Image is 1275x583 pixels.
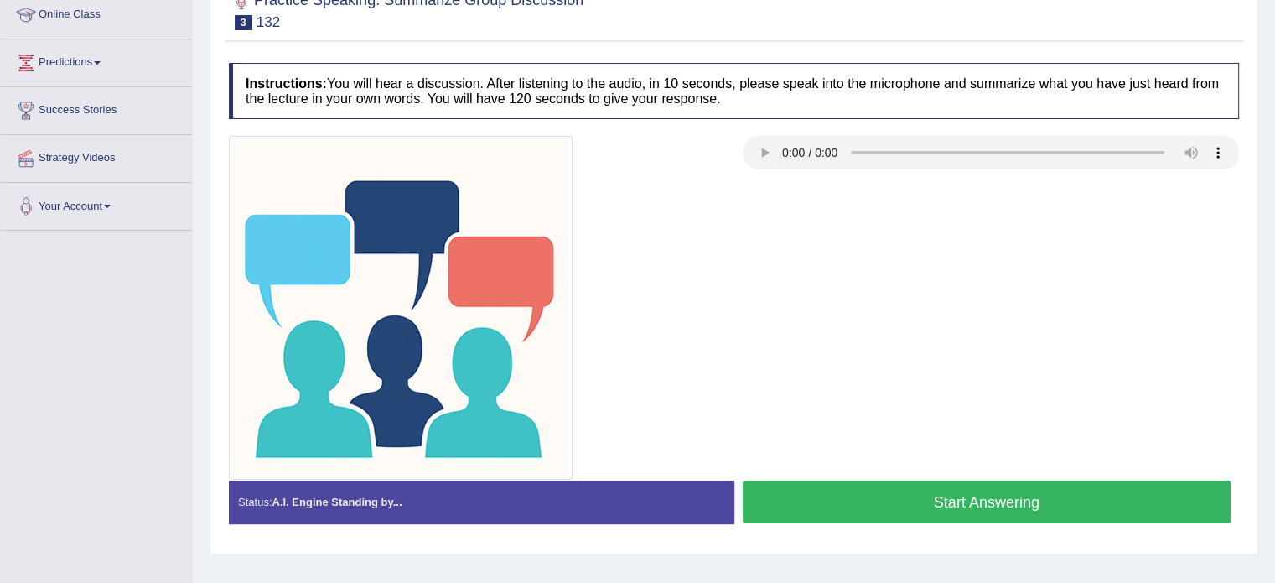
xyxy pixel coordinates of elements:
[1,183,192,225] a: Your Account
[229,481,734,523] div: Status:
[235,15,252,30] span: 3
[272,496,402,508] strong: A.I. Engine Standing by...
[1,87,192,129] a: Success Stories
[257,14,280,30] small: 132
[1,39,192,81] a: Predictions
[743,481,1231,523] button: Start Answering
[1,135,192,177] a: Strategy Videos
[229,63,1239,119] h4: You will hear a discussion. After listening to the audio, in 10 seconds, please speak into the mi...
[246,76,327,91] b: Instructions:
